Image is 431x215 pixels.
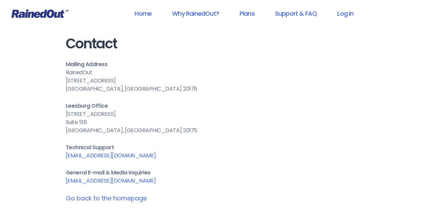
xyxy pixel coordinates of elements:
[126,6,160,21] a: Home
[66,85,366,93] div: [GEOGRAPHIC_DATA], [GEOGRAPHIC_DATA] 20176
[66,118,366,126] div: Suite 516
[66,126,366,135] div: [GEOGRAPHIC_DATA], [GEOGRAPHIC_DATA] 20175
[66,36,366,51] h1: Contact
[66,177,156,185] a: [EMAIL_ADDRESS][DOMAIN_NAME]
[328,6,362,21] a: Log In
[66,68,366,77] div: RainedOut
[231,6,263,21] a: Plans
[66,194,147,202] a: Go back to the homepage
[66,152,156,159] a: [EMAIL_ADDRESS][DOMAIN_NAME]
[163,6,228,21] a: Why RainedOut?
[66,110,366,118] div: [STREET_ADDRESS]
[66,77,366,85] div: [STREET_ADDRESS]
[66,169,151,176] b: General E-mail & Media Inquiries
[66,102,108,110] b: Leesburg Office
[66,143,114,151] b: Technical Support
[266,6,326,21] a: Support & FAQ
[66,60,108,68] b: Mailing Address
